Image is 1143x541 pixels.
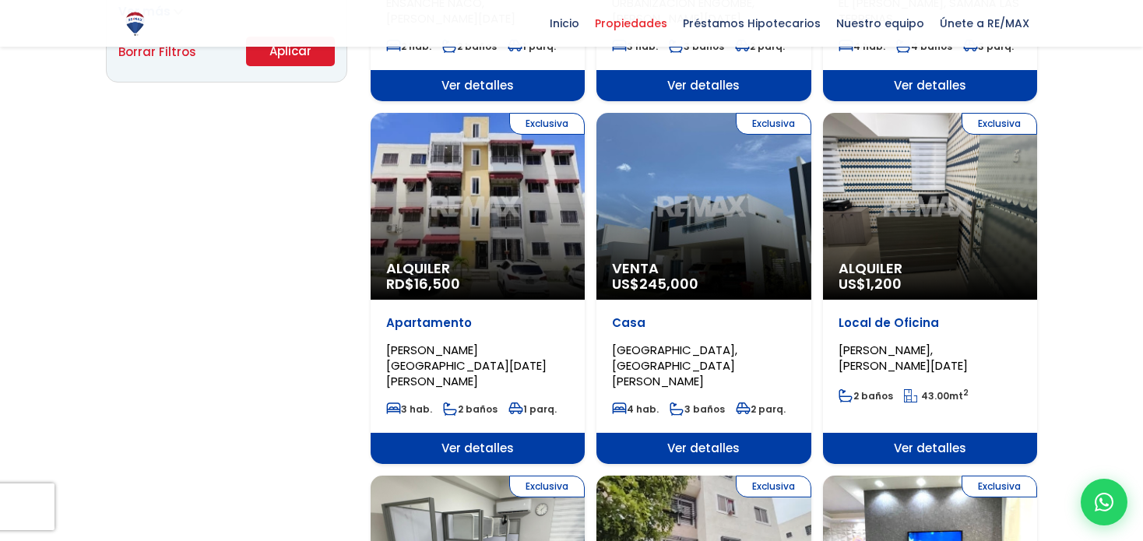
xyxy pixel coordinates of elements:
sup: 2 [963,387,969,399]
span: Venta [612,261,795,276]
span: Exclusiva [962,113,1037,135]
span: Ver detalles [823,70,1037,101]
p: Apartamento [386,315,569,331]
a: Borrar Filtros [118,42,196,61]
span: RD$ [386,274,460,293]
span: Propiedades [587,12,675,35]
span: 3 hab. [386,402,432,416]
span: Nuestro equipo [828,12,932,35]
a: Exclusiva Alquiler US$1,200 Local de Oficina [PERSON_NAME], [PERSON_NAME][DATE] 2 baños 43.00mt2 ... [823,113,1037,464]
span: US$ [612,274,698,293]
span: Ver detalles [371,70,585,101]
span: Únete a RE/MAX [932,12,1037,35]
span: Inicio [542,12,587,35]
span: 2 baños [839,389,893,402]
span: Exclusiva [509,476,585,497]
img: Logo de REMAX [121,10,149,37]
span: Exclusiva [736,476,811,497]
span: Alquiler [386,261,569,276]
span: Exclusiva [736,113,811,135]
span: Ver detalles [823,433,1037,464]
span: 16,500 [414,274,460,293]
a: Exclusiva Venta US$245,000 Casa [GEOGRAPHIC_DATA], [GEOGRAPHIC_DATA][PERSON_NAME] 4 hab. 3 baños ... [596,113,811,464]
p: Casa [612,315,795,331]
span: Alquiler [839,261,1022,276]
span: Exclusiva [509,113,585,135]
span: Ver detalles [596,70,811,101]
span: 245,000 [639,274,698,293]
span: 2 parq. [736,402,786,416]
span: Préstamos Hipotecarios [675,12,828,35]
span: Exclusiva [962,476,1037,497]
span: US$ [839,274,902,293]
span: 1 parq. [508,402,557,416]
span: 43.00 [921,389,949,402]
span: Ver detalles [371,433,585,464]
p: Local de Oficina [839,315,1022,331]
a: Exclusiva Alquiler RD$16,500 Apartamento [PERSON_NAME][GEOGRAPHIC_DATA][DATE][PERSON_NAME] 3 hab.... [371,113,585,464]
span: 1,200 [866,274,902,293]
span: 3 baños [670,402,725,416]
span: [PERSON_NAME][GEOGRAPHIC_DATA][DATE][PERSON_NAME] [386,342,547,389]
span: 2 baños [443,402,498,416]
span: [PERSON_NAME], [PERSON_NAME][DATE] [839,342,968,374]
span: mt [904,389,969,402]
button: Aplicar [246,37,335,66]
span: [GEOGRAPHIC_DATA], [GEOGRAPHIC_DATA][PERSON_NAME] [612,342,737,389]
span: 4 hab. [612,402,659,416]
span: Ver detalles [596,433,811,464]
